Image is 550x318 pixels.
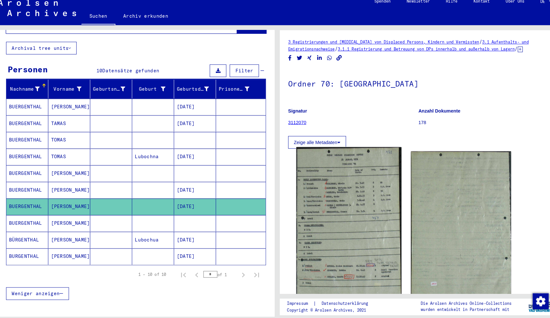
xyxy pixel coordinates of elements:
div: | [285,297,371,304]
button: First page [178,266,191,278]
div: 1 – 10 of 10 [141,269,168,275]
mat-cell: [PERSON_NAME] [54,198,94,214]
a: Impressum [285,297,310,304]
div: Vorname [56,87,94,98]
mat-cell: [PERSON_NAME] [54,102,94,118]
mat-cell: BUERGENTHAL [13,118,54,134]
p: 178 [412,122,537,128]
span: / [331,51,334,57]
mat-cell: [DATE] [175,247,216,262]
span: / [505,51,508,57]
img: Zustimmung ändern [522,290,537,305]
button: Previous page [191,266,204,278]
mat-header-cell: Geburt‏ [135,84,175,102]
div: of 1 [204,269,236,275]
mat-cell: [PERSON_NAME] [54,231,94,246]
mat-cell: [DATE] [175,118,216,134]
button: Archival tree units [13,47,81,59]
mat-header-cell: Vorname [54,84,94,102]
mat-cell: [PERSON_NAME] [54,182,94,198]
div: Nachname [16,87,53,98]
mat-header-cell: Prisoner # [216,84,264,102]
div: Nachname [16,89,45,96]
div: Prisoner # [218,87,256,98]
a: Archiv erkunden [119,14,178,30]
mat-cell: BUERGENTHAL [13,182,54,198]
button: Share on Xing [303,59,310,67]
mat-header-cell: Nachname [13,84,54,102]
span: / [470,44,473,50]
img: 002.jpg [404,153,501,310]
button: Zeige alle Metadaten [286,138,342,150]
span: Datensätze gefunden [106,72,161,78]
button: Filter [229,69,257,81]
mat-cell: TAMAS [54,118,94,134]
div: Personen [14,68,53,79]
p: wurden entwickelt in Partnerschaft mit [414,303,502,309]
img: Arolsen_neg.svg [5,6,81,22]
mat-cell: BÜRGENTHAL [13,231,54,246]
a: Datenschutzerklärung [313,297,371,304]
mat-cell: [PERSON_NAME] [54,166,94,182]
mat-cell: [DATE] [175,150,216,166]
mat-cell: BUERGENTHAL [13,102,54,118]
mat-cell: [DATE] [175,198,216,214]
mat-cell: Lubochua [135,231,175,246]
span: Weniger anzeigen [18,287,65,293]
span: Filter [234,72,252,78]
span: 10 [100,72,106,78]
a: 3.1.1 Registrierung und Betreuung von DPs innerhalb und außerhalb von Lagern [334,51,505,56]
button: Share on Twitter [293,59,300,67]
mat-cell: TOMAS [54,134,94,150]
button: Weniger anzeigen [13,284,74,296]
div: Geburtsdatum [178,87,217,98]
h1: Ordner 70: [GEOGRAPHIC_DATA] [286,73,537,101]
mat-cell: Lubochna [135,150,175,166]
b: Signatur [286,111,304,116]
a: 3112070 [286,122,303,127]
button: Last page [249,266,261,278]
div: Geburtsname [97,87,136,98]
mat-cell: BUERGENTHAL [13,214,54,230]
mat-cell: [DATE] [175,102,216,118]
div: Geburt‏ [137,87,175,98]
img: yv_logo.png [517,295,541,311]
div: Geburtsdatum [178,89,209,96]
button: Copy link [332,59,338,67]
p: Copyright © Arolsen Archives, 2021 [285,304,371,309]
img: 001.jpg [293,149,395,315]
mat-cell: [PERSON_NAME] [54,214,94,230]
mat-cell: BUERGENTHAL [13,166,54,182]
mat-cell: [PERSON_NAME] [54,247,94,262]
mat-cell: BUERGENTHAL [13,134,54,150]
div: Geburtsname [97,89,128,96]
a: 3 Registrierungen und [MEDICAL_DATA] von Displaced Persons, Kindern und Vermissten [286,45,470,50]
button: Share on Facebook [284,59,291,67]
b: Anzahl Dokumente [412,111,452,116]
div: Prisoner # [218,89,248,96]
div: Geburt‏ [137,89,167,96]
span: DE [529,6,536,10]
mat-cell: BUERGENTHAL [13,150,54,166]
mat-header-cell: Geburtsdatum [175,84,216,102]
button: Share on LinkedIn [313,59,319,67]
button: Next page [236,266,249,278]
div: Vorname [56,89,86,96]
button: Share on WhatsApp [322,59,329,67]
mat-cell: TOMAS [54,150,94,166]
a: Suchen [86,14,119,31]
mat-header-cell: Geburtsname [94,84,135,102]
mat-cell: [DATE] [175,182,216,198]
mat-cell: [DATE] [175,231,216,246]
mat-cell: BUERGENTHAL [13,198,54,214]
p: Die Arolsen Archives Online-Collections [414,297,502,303]
mat-cell: BURGENTHAL [13,247,54,262]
